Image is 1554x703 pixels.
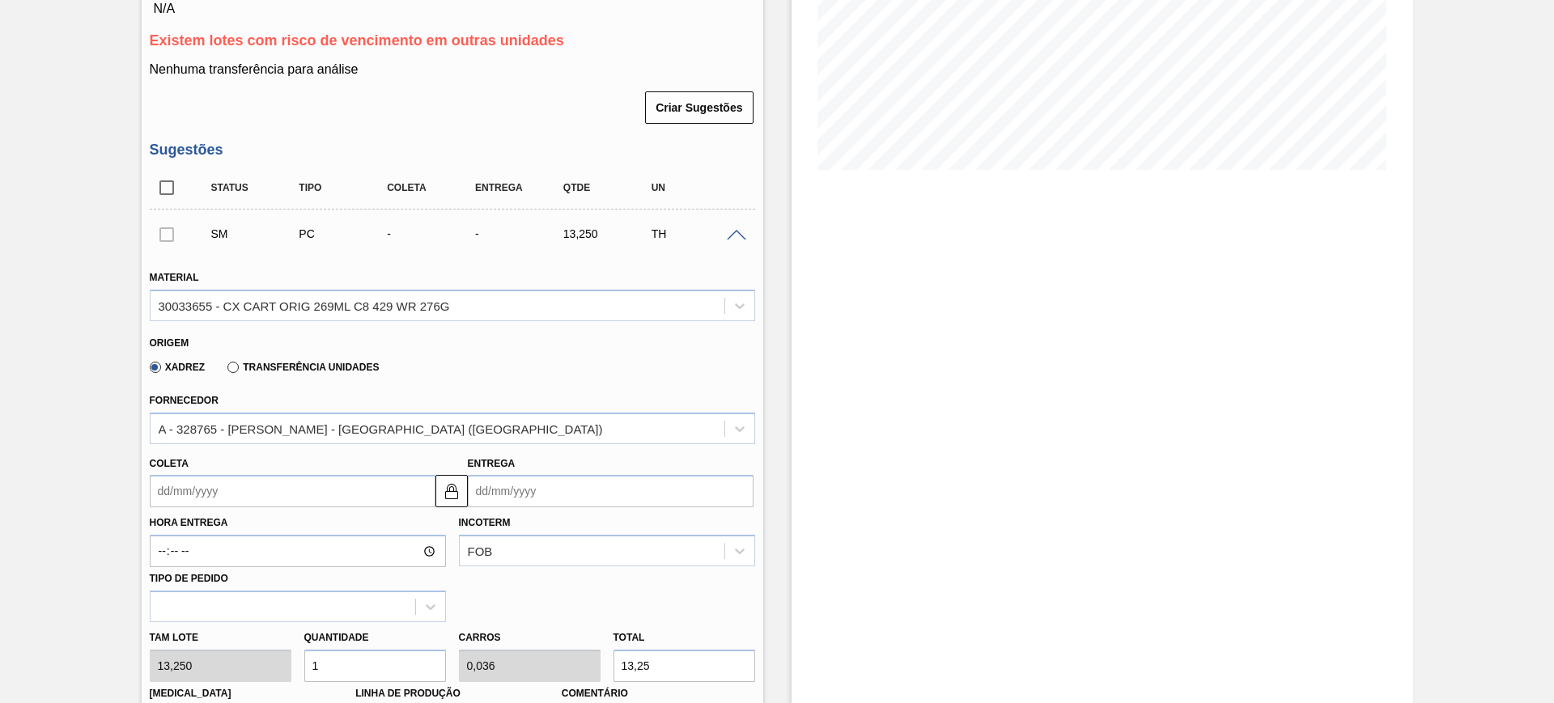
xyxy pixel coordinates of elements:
label: [MEDICAL_DATA] [150,688,231,699]
label: Coleta [150,458,189,469]
div: Entrega [471,182,569,193]
label: Transferência Unidades [227,362,379,373]
div: Sugestão Manual [207,227,305,240]
label: Hora Entrega [150,511,446,535]
p: Nenhuma transferência para análise [150,62,755,77]
label: Fornecedor [150,395,219,406]
label: Incoterm [459,517,511,528]
div: - [471,227,569,240]
label: Linha de Produção [355,688,461,699]
label: Material [150,272,199,283]
div: Criar Sugestões [647,90,754,125]
div: 30033655 - CX CART ORIG 269ML C8 429 WR 276G [159,299,450,312]
div: Tipo [295,182,393,193]
button: locked [435,475,468,507]
div: Pedido de Compra [295,227,393,240]
div: UN [647,182,745,193]
label: Quantidade [304,632,369,643]
div: TH [647,227,745,240]
label: Tam lote [150,626,291,650]
button: Criar Sugestões [645,91,753,124]
label: Xadrez [150,362,206,373]
div: A - 328765 - [PERSON_NAME] - [GEOGRAPHIC_DATA] ([GEOGRAPHIC_DATA]) [159,421,603,435]
label: Tipo de pedido [150,573,228,584]
div: FOB [468,544,493,558]
div: - [383,227,481,240]
input: dd/mm/yyyy [150,475,435,507]
label: Carros [459,632,501,643]
input: dd/mm/yyyy [468,475,754,507]
h3: Sugestões [150,142,755,159]
div: Status [207,182,305,193]
div: Coleta [383,182,481,193]
div: 13,250 [559,227,657,240]
label: Entrega [468,458,516,469]
img: locked [442,481,461,501]
span: Existem lotes com risco de vencimento em outras unidades [150,32,564,49]
label: Total [614,632,645,643]
label: Origem [150,337,189,349]
div: Qtde [559,182,657,193]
